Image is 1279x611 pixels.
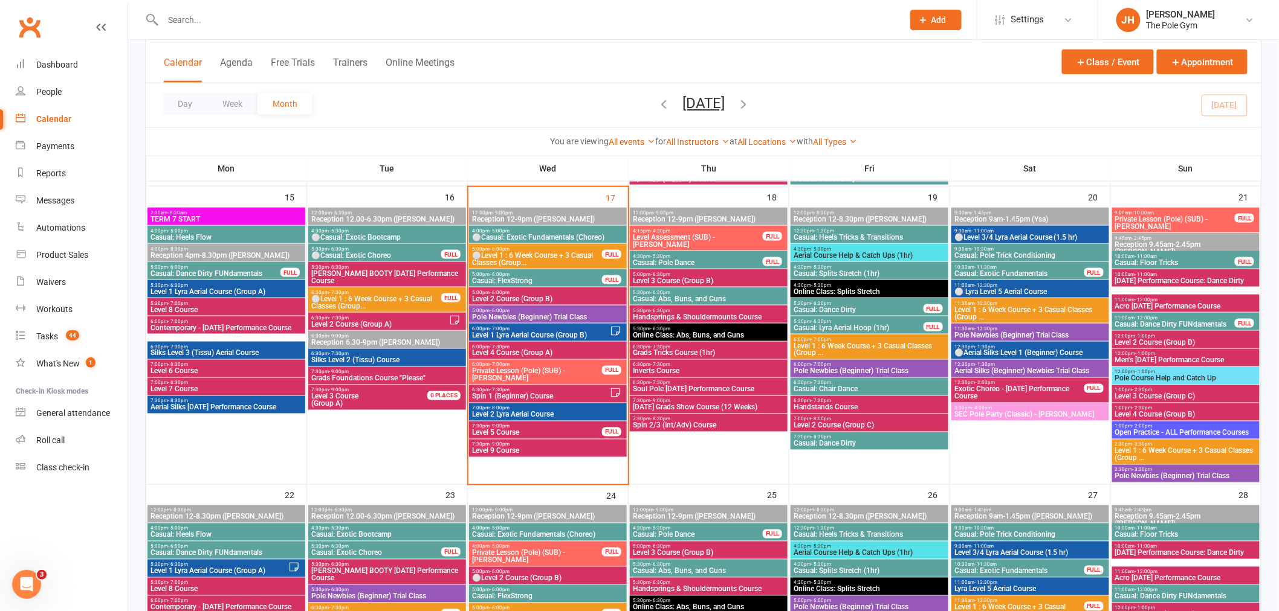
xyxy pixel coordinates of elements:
[1115,259,1235,266] span: Casual: Floor Tricks
[168,301,188,306] span: - 7:00pm
[797,136,813,146] strong: with
[207,93,257,115] button: Week
[632,362,785,368] span: 6:30pm
[971,210,991,216] span: - 1:45pm
[150,368,303,375] span: Level 6 Course
[954,216,1107,223] span: Reception 9am-1.45pm (Ysa)
[1115,241,1257,255] span: Reception 9.45am-2.45pm ([PERSON_NAME])
[16,454,128,481] a: Class kiosk mode
[650,308,670,313] span: - 6:30pm
[1235,214,1254,223] div: FULL
[811,380,831,386] span: - 7:30pm
[602,366,621,375] div: FULL
[1157,50,1248,74] button: Appointment
[329,315,349,321] span: - 7:30pm
[329,369,349,375] span: - 9:00pm
[36,462,89,472] div: Class check-in
[441,250,461,259] div: FULL
[150,386,303,393] span: Level 7 Course
[1147,20,1216,31] div: The Pole Gym
[490,290,510,295] span: - 6:00pm
[150,319,303,324] span: 6:00pm
[974,283,997,288] span: - 12:30pm
[954,246,1107,252] span: 9:30am
[1115,272,1257,277] span: 10:00am
[311,210,464,216] span: 12:00pm
[329,388,349,393] span: - 9:00pm
[150,362,303,368] span: 7:00pm
[1115,235,1257,241] span: 9:45am
[16,400,128,427] a: General attendance kiosk mode
[311,339,464,346] span: Reception 6.30-9pm ([PERSON_NAME])
[632,175,785,182] span: Spin 2/3 (Int/Adv) Course
[311,321,449,328] span: Level 2 Course (Group A)
[386,57,455,83] button: Online Meetings
[653,210,673,216] span: - 9:00pm
[150,234,303,241] span: Casual: Heels Flow
[632,210,785,216] span: 12:00pm
[15,12,45,42] a: Clubworx
[1111,156,1261,181] th: Sun
[16,427,128,454] a: Roll call
[954,228,1107,234] span: 9:30am
[168,246,188,252] span: - 8:30pm
[160,11,895,28] input: Search...
[1115,339,1257,346] span: Level 2 Course (Group D)
[150,210,303,216] span: 7:30am
[490,308,510,313] span: - 6:00pm
[16,323,128,350] a: Tasks 44
[650,362,670,368] span: - 7:30pm
[954,380,1085,386] span: 12:30pm
[311,315,449,321] span: 6:30pm
[311,216,464,223] span: Reception 12.00-6.30pm ([PERSON_NAME])
[1084,384,1104,393] div: FULL
[271,57,315,83] button: Free Trials
[632,308,785,313] span: 5:30pm
[950,156,1111,181] th: Sat
[550,136,609,146] strong: You are viewing
[629,156,789,181] th: Thu
[1115,216,1235,230] span: Private Lesson (Pole) (SUB) - [PERSON_NAME]
[16,51,128,78] a: Dashboard
[811,319,831,324] span: - 6:30pm
[793,324,924,331] span: Casual: Lyra Aerial Hoop (1hr)
[220,57,253,83] button: Agenda
[814,210,834,216] span: - 8:30pm
[793,228,946,234] span: 12:30pm
[1115,321,1235,328] span: Casual: Dance Dirty FUNdamentals
[16,269,128,296] a: Waivers
[150,246,303,252] span: 4:00pm
[311,290,442,295] span: 6:30pm
[793,252,946,259] span: Aerial Course Help & Catch Ups (1hr)
[16,78,128,106] a: People
[954,210,1107,216] span: 9:00am
[36,331,58,341] div: Tasks
[311,295,442,310] span: ⚪Level 1 : 6 Week Course + 3 Casual Classes (Group...
[650,380,670,386] span: - 7:30pm
[490,246,510,252] span: - 6:00pm
[811,301,831,306] span: - 6:30pm
[1115,254,1235,259] span: 10:00am
[150,306,303,313] span: Level 8 Course
[793,288,946,295] span: Online Class: Splits Stretch
[602,275,621,284] div: FULL
[632,313,785,321] span: Handsprings & Shouldermounts Course
[954,386,1085,400] span: Exotic Choreo - [DATE] Performance Course
[16,106,128,133] a: Calendar
[793,216,946,223] span: Reception 12-8.30pm ([PERSON_NAME])
[311,369,464,375] span: 7:30pm
[910,10,962,30] button: Add
[1136,351,1156,357] span: - 1:00pm
[730,136,737,146] strong: at
[1116,8,1141,32] div: JH
[924,322,943,331] div: FULL
[650,326,670,331] span: - 6:30pm
[471,295,624,302] span: Level 2 Course (Group B)
[632,326,785,331] span: 5:30pm
[1135,272,1158,277] span: - 11:00am
[975,380,995,386] span: - 2:00pm
[971,228,994,234] span: - 11:00am
[471,277,603,284] span: Casual: FlexStrong
[150,344,303,350] span: 6:30pm
[954,301,1107,306] span: 11:30am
